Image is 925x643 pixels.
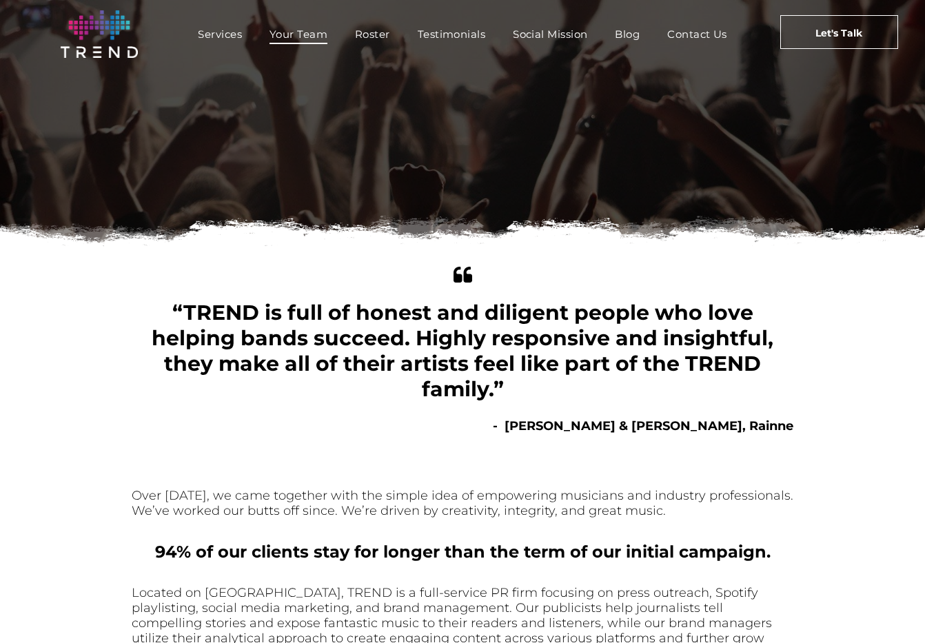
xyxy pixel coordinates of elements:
[155,542,771,562] b: 94% of our clients stay for longer than the term of our initial campaign.
[61,10,138,58] img: logo
[404,24,499,44] a: Testimonials
[341,24,404,44] a: Roster
[653,24,741,44] a: Contact Us
[499,24,601,44] a: Social Mission
[780,15,898,49] a: Let's Talk
[601,24,653,44] a: Blog
[132,488,793,518] font: Over [DATE], we came together with the simple idea of empowering musicians and industry professio...
[152,300,773,402] span: “TREND is full of honest and diligent people who love helping bands succeed. Highly responsive an...
[256,24,341,44] a: Your Team
[184,24,256,44] a: Services
[815,16,862,50] span: Let's Talk
[493,418,793,433] b: - [PERSON_NAME] & [PERSON_NAME], Rainne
